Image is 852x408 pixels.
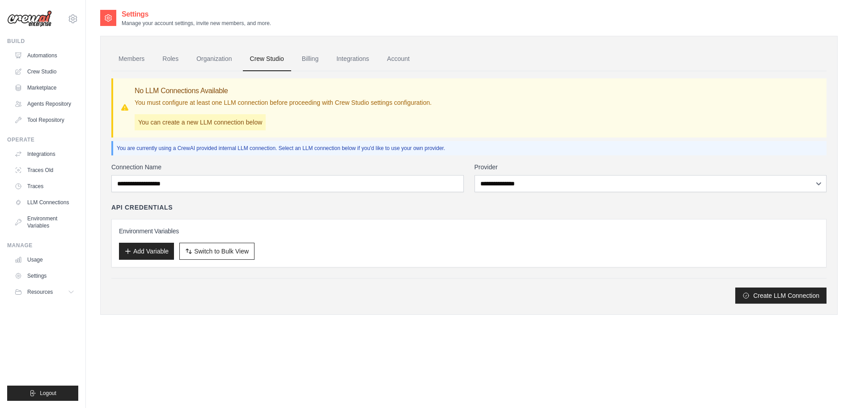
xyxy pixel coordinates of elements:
a: Roles [155,47,186,71]
div: Operate [7,136,78,143]
button: Switch to Bulk View [179,243,254,260]
span: Resources [27,288,53,296]
p: You can create a new LLM connection below [135,114,266,130]
span: Logout [40,390,56,397]
button: Create LLM Connection [735,288,827,304]
label: Provider [475,163,827,172]
div: Build [7,38,78,45]
a: Traces [11,179,78,193]
label: Connection Name [111,163,464,172]
a: Integrations [329,47,376,71]
a: Crew Studio [243,47,291,71]
a: Members [111,47,152,71]
a: Organization [189,47,239,71]
a: Account [380,47,417,71]
a: Usage [11,253,78,267]
button: Resources [11,285,78,299]
a: Environment Variables [11,211,78,233]
a: Traces Old [11,163,78,177]
h3: No LLM Connections Available [135,86,432,96]
span: Switch to Bulk View [194,247,249,256]
a: Automations [11,48,78,63]
p: You must configure at least one LLM connection before proceeding with Crew Studio settings config... [135,98,432,107]
a: Agents Repository [11,97,78,111]
p: You are currently using a CrewAI provided internal LLM connection. Select an LLM connection below... [117,145,823,152]
a: Settings [11,269,78,283]
img: Logo [7,10,52,27]
a: Integrations [11,147,78,161]
button: Logout [7,386,78,401]
h3: Environment Variables [119,227,819,236]
h4: API Credentials [111,203,173,212]
a: Marketplace [11,81,78,95]
a: Billing [295,47,326,71]
a: LLM Connections [11,195,78,210]
a: Tool Repository [11,113,78,127]
button: Add Variable [119,243,174,260]
div: Manage [7,242,78,249]
p: Manage your account settings, invite new members, and more. [122,20,271,27]
a: Crew Studio [11,64,78,79]
h2: Settings [122,9,271,20]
